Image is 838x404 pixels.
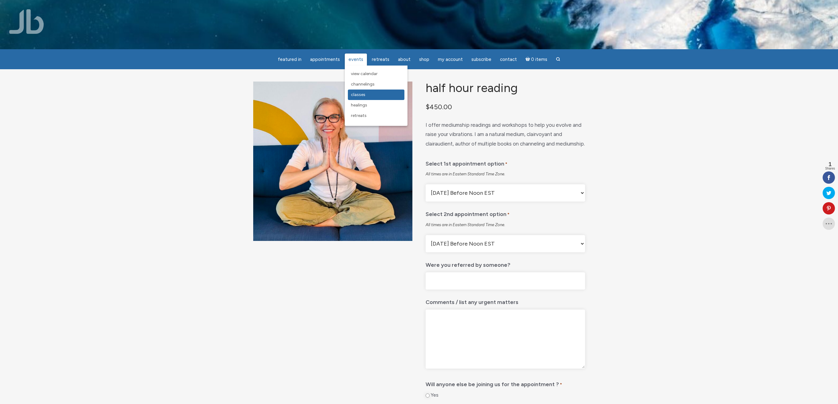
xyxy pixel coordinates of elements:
label: Comments / list any urgent matters [426,294,518,307]
span: 0 items [531,57,547,62]
span: 1 [825,162,835,167]
a: About [394,54,414,66]
a: Classes [348,90,404,100]
span: Contact [500,57,517,62]
a: Retreats [348,110,404,121]
a: Events [345,54,367,66]
a: View Calendar [348,69,404,79]
a: Contact [496,54,521,66]
span: My Account [438,57,463,62]
i: Cart [525,57,531,62]
span: Appointments [310,57,340,62]
h1: Half Hour Reading [426,82,585,95]
label: Select 1st appointment option [426,156,507,169]
span: Retreats [372,57,389,62]
a: Healings [348,100,404,110]
a: Subscribe [468,54,495,66]
span: featured in [278,57,301,62]
span: Shop [419,57,429,62]
span: Healings [351,102,367,108]
a: Shop [415,54,433,66]
legend: Will anyone else be joining us for the appointment ? [426,377,585,390]
img: Half Hour Reading [253,82,412,241]
label: Were you referred by someone? [426,257,510,270]
div: All times are in Eastern Standard Time Zone. [426,171,585,177]
span: $ [426,103,430,111]
a: Retreats [368,54,393,66]
span: Classes [351,92,365,97]
span: View Calendar [351,71,378,76]
span: Shares [825,167,835,170]
label: Yes [431,392,439,398]
a: Cart0 items [522,53,551,66]
span: Subscribe [471,57,491,62]
a: Appointments [306,54,344,66]
label: Select 2nd appointment option [426,206,509,220]
a: Channelings [348,79,404,90]
img: Jamie Butler. The Everyday Medium [9,9,44,34]
a: My Account [434,54,466,66]
a: featured in [274,54,305,66]
span: Events [348,57,363,62]
span: Retreats [351,113,367,118]
p: I offer mediumship readings and workshops to help you evolve and raise your vibrations. I am a na... [426,120,585,149]
div: All times are in Eastern Standard Time Zone. [426,222,585,228]
span: Channelings [351,82,375,87]
bdi: 450.00 [426,103,452,111]
span: About [398,57,411,62]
